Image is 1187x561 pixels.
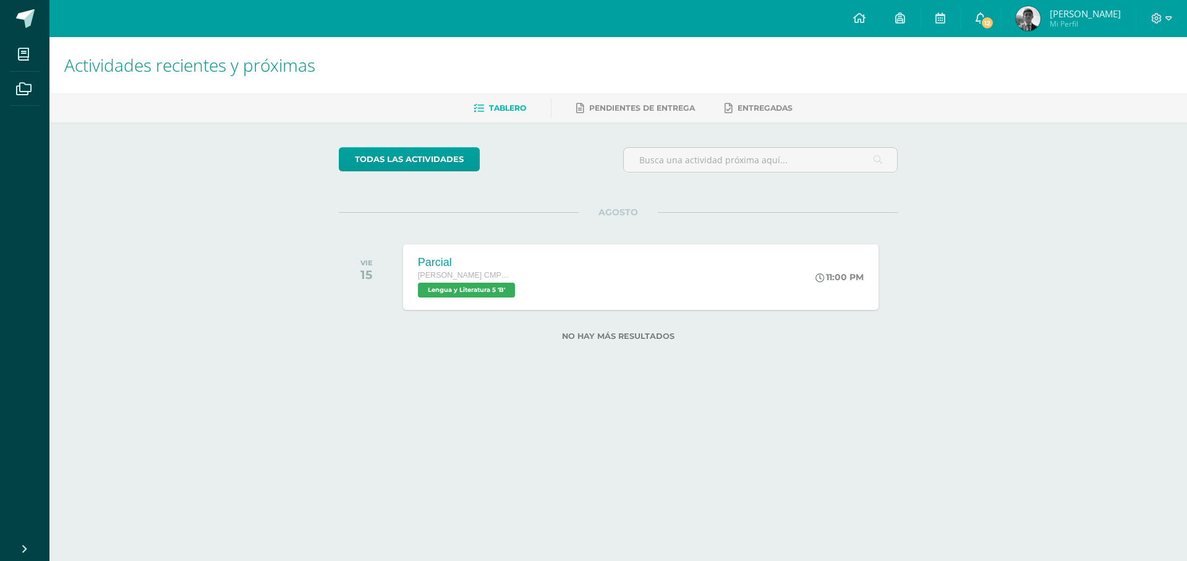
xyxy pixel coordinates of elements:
[576,98,695,118] a: Pendientes de entrega
[579,207,658,218] span: AGOSTO
[360,267,373,282] div: 15
[360,259,373,267] div: VIE
[981,16,994,30] span: 12
[1050,19,1121,29] span: Mi Perfil
[339,332,898,341] label: No hay más resultados
[624,148,898,172] input: Busca una actividad próxima aquí...
[489,103,526,113] span: Tablero
[418,256,518,269] div: Parcial
[1016,6,1040,31] img: b15cf863827e7b7a708415bb8804ae1f.png
[474,98,526,118] a: Tablero
[418,271,511,280] span: [PERSON_NAME] CMP Bachillerato en CCLL con Orientación en Computación
[64,53,315,77] span: Actividades recientes y próximas
[725,98,793,118] a: Entregadas
[1050,7,1121,20] span: [PERSON_NAME]
[815,272,864,283] div: 11:00 PM
[339,147,480,171] a: todas las Actividades
[418,283,515,298] span: Lengua y Literatura 5 'B'
[738,103,793,113] span: Entregadas
[589,103,695,113] span: Pendientes de entrega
